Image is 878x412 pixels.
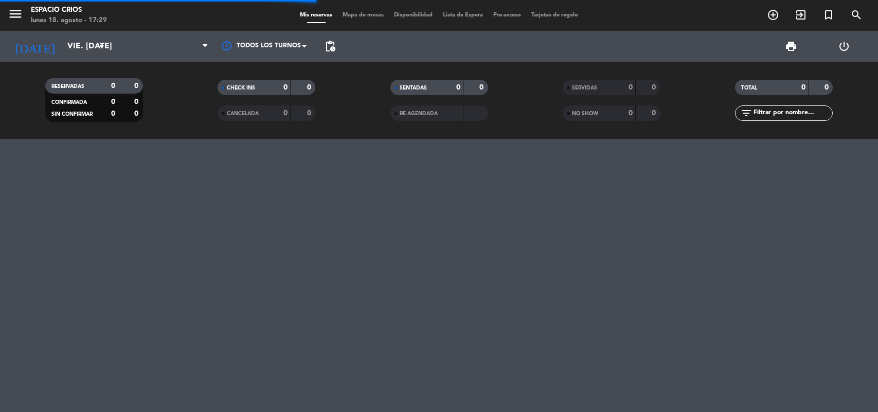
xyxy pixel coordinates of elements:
[629,110,633,117] strong: 0
[283,110,288,117] strong: 0
[795,9,807,21] i: exit_to_app
[767,9,779,21] i: add_circle_outline
[526,12,583,18] span: Tarjetas de regalo
[227,111,259,116] span: CANCELADA
[51,100,87,105] span: CONFIRMADA
[488,12,526,18] span: Pre-acceso
[8,35,62,58] i: [DATE]
[307,110,313,117] strong: 0
[629,84,633,91] strong: 0
[134,82,140,89] strong: 0
[134,110,140,117] strong: 0
[456,84,460,91] strong: 0
[822,9,835,21] i: turned_in_not
[801,84,805,91] strong: 0
[652,84,658,91] strong: 0
[572,85,597,91] span: SERVIDAS
[740,107,752,119] i: filter_list
[8,6,23,25] button: menu
[31,15,107,26] div: lunes 18. agosto - 17:29
[295,12,337,18] span: Mis reservas
[31,5,107,15] div: Espacio Crios
[389,12,438,18] span: Disponibilidad
[817,31,870,62] div: LOG OUT
[51,112,93,117] span: SIN CONFIRMAR
[134,98,140,105] strong: 0
[227,85,255,91] span: CHECK INS
[337,12,389,18] span: Mapa de mesas
[752,108,832,119] input: Filtrar por nombre...
[400,85,427,91] span: SENTADAS
[51,84,84,89] span: RESERVADAS
[479,84,486,91] strong: 0
[850,9,863,21] i: search
[400,111,438,116] span: RE AGENDADA
[785,40,797,52] span: print
[307,84,313,91] strong: 0
[8,6,23,22] i: menu
[825,84,831,91] strong: 0
[111,110,115,117] strong: 0
[283,84,288,91] strong: 0
[111,98,115,105] strong: 0
[324,40,336,52] span: pending_actions
[438,12,488,18] span: Lista de Espera
[838,40,850,52] i: power_settings_new
[652,110,658,117] strong: 0
[572,111,598,116] span: NO SHOW
[96,40,108,52] i: arrow_drop_down
[741,85,757,91] span: TOTAL
[111,82,115,89] strong: 0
